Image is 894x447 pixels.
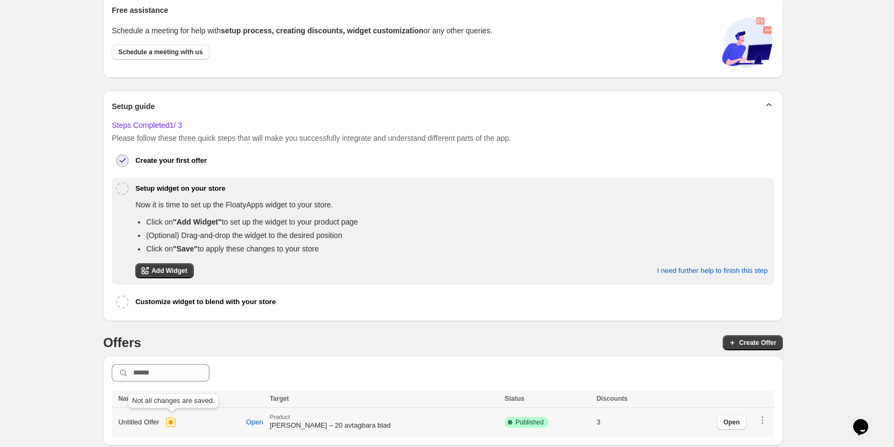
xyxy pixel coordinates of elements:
button: Create Offer [723,335,782,350]
span: Create Offer [739,338,776,347]
span: [PERSON_NAME] – 20 avtagbara blad [270,421,390,429]
p: Schedule a meeting for help with or any other queries. [112,25,492,36]
strong: "Add Widget" [173,218,222,226]
span: Add Widget [151,266,187,275]
span: Setup guide [112,101,155,112]
strong: "Save" [173,244,198,253]
th: Discounts [593,390,663,408]
th: Name [112,390,266,408]
td: 3 [593,408,663,437]
span: (Optional) Drag-and-drop the widget to the desired position [146,231,342,240]
span: I need further help to finish this step [657,266,768,275]
span: Open [723,418,740,427]
th: Target [266,390,501,408]
iframe: chat widget [849,404,883,436]
h6: Setup widget on your store [135,183,226,194]
img: book-call-DYLe8nE5.svg [721,16,774,69]
span: Free assistance [112,5,168,16]
p: Please follow these three quick steps that will make you successfully integrate and understand di... [112,133,774,143]
span: Open [246,418,263,427]
span: setup process, creating discounts, widget customization [221,26,423,35]
th: Status [501,390,593,408]
a: Add Widget [135,263,194,278]
button: I need further help to finish this step [651,259,774,282]
button: Open [717,415,746,430]
a: Schedule a meeting with us [112,45,209,60]
button: Setup widget on your store [135,178,770,199]
p: Now it is time to set up the FloatyApps widget to your store. [135,199,768,210]
span: Published [515,418,544,427]
h6: Steps Completed 1 / 3 [112,120,774,131]
span: Click on to set up the widget to your product page [146,218,358,226]
button: Create your first offer [135,150,770,171]
span: Untitled Offer [118,417,159,428]
h6: Create your first offer [135,155,207,166]
h6: Customize widget to blend with your store [135,297,275,307]
span: Click on to apply these changes to your store [146,244,318,253]
span: Product [270,414,498,420]
h4: Offers [103,334,141,351]
button: Open [239,413,270,431]
span: Schedule a meeting with us [118,48,202,56]
button: Customize widget to blend with your store [135,291,770,313]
